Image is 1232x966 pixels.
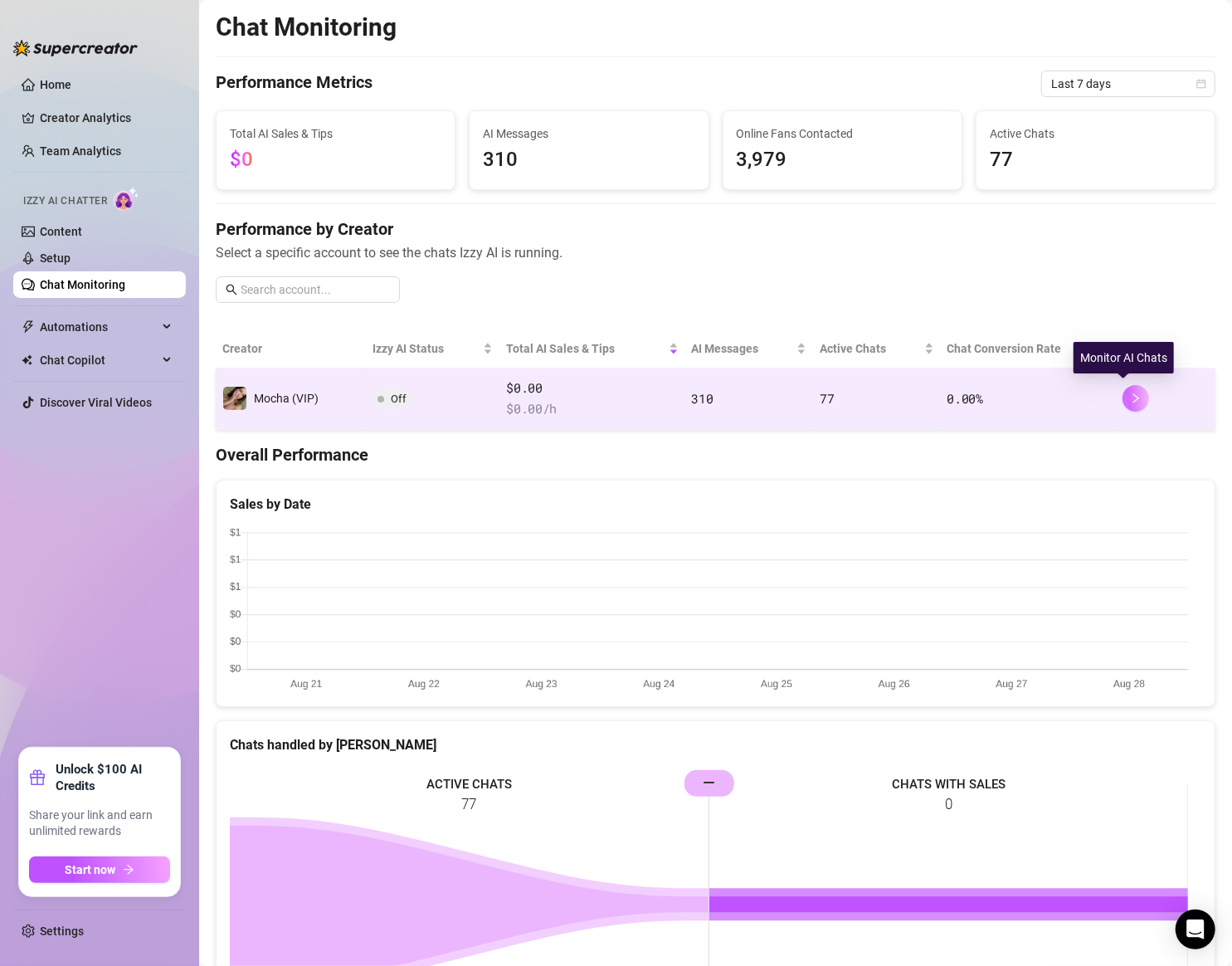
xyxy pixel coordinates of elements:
[40,144,121,158] a: Team Analytics
[40,251,71,265] a: Setup
[820,390,834,407] span: 77
[40,314,158,340] span: Automations
[216,217,1215,241] h4: Performance by Creator
[29,807,170,840] span: Share your link and earn unlimited rewards
[40,225,82,238] a: Content
[820,339,920,358] span: Active Chats
[40,925,84,938] a: Settings
[13,40,138,56] img: logo-BBDzfeDw.svg
[685,329,814,368] th: AI Messages
[40,396,152,409] a: Discover Viral Videos
[114,187,139,211] img: AI Chatter
[40,347,158,373] span: Chat Copilot
[230,124,441,143] span: Total AI Sales & Tips
[66,863,116,876] span: Start now
[1196,79,1206,89] span: calendar
[990,144,1201,176] span: 77
[123,864,134,876] span: arrow-right
[692,339,794,358] span: AI Messages
[483,124,694,143] span: AI Messages
[1051,71,1205,96] span: Last 7 days
[230,148,253,171] span: $0
[1176,910,1215,949] div: Open Intercom Messenger
[483,144,694,176] span: 310
[947,390,984,407] span: 0.00 %
[366,329,500,368] th: Izzy AI Status
[391,393,407,405] span: Off
[1122,385,1149,412] button: right
[230,734,1201,755] div: Chats handled by [PERSON_NAME]
[56,761,170,794] strong: Unlock $100 AI Credits
[506,378,678,398] span: $0.00
[499,329,684,368] th: Total AI Sales & Tips
[22,354,32,366] img: Chat Copilot
[29,769,46,786] span: gift
[216,242,1215,263] span: Select a specific account to see the chats Izzy AI is running.
[692,390,713,407] span: 310
[1130,393,1142,404] span: right
[230,494,1201,515] div: Sales by Date
[40,278,125,291] a: Chat Monitoring
[29,856,170,883] button: Start nowarrow-right
[506,399,678,419] span: $ 0.00 /h
[254,392,319,405] span: Mocha (VIP)
[373,339,480,358] span: Izzy AI Status
[40,78,71,91] a: Home
[506,339,665,358] span: Total AI Sales & Tips
[1074,342,1174,373] div: Monitor AI Chats
[22,320,35,334] span: thunderbolt
[241,281,390,299] input: Search account...
[737,124,948,143] span: Online Fans Contacted
[737,144,948,176] span: 3,979
[223,387,246,410] img: Mocha (VIP)
[216,443,1215,466] h4: Overall Performance
[813,329,940,368] th: Active Chats
[23,193,107,209] span: Izzy AI Chatter
[216,12,397,43] h2: Chat Monitoring
[226,284,237,295] span: search
[216,329,366,368] th: Creator
[941,329,1116,368] th: Chat Conversion Rate
[216,71,373,97] h4: Performance Metrics
[990,124,1201,143] span: Active Chats
[40,105,173,131] a: Creator Analytics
